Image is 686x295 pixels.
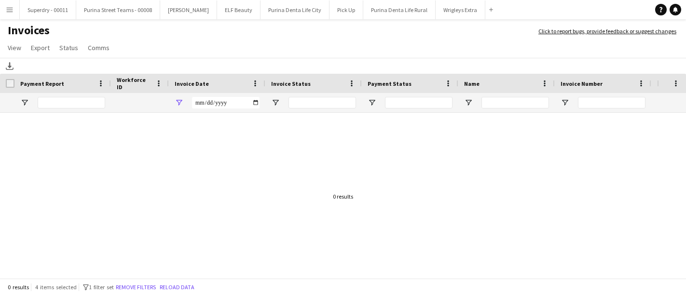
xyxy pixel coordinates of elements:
input: Invoice Date Filter Input [192,97,260,108]
button: Purina Denta Life Rural [363,0,436,19]
span: Payment Status [368,80,412,87]
span: Invoice Number [561,80,603,87]
button: Purina Denta Life City [261,0,329,19]
a: View [4,41,25,54]
span: Status [59,43,78,52]
span: Comms [88,43,110,52]
input: Payment Report Filter Input [38,97,105,108]
button: Open Filter Menu [271,98,280,107]
button: Reload data [158,282,196,293]
button: Purina Street Teams - 00008 [76,0,160,19]
a: Status [55,41,82,54]
input: Invoice Status Filter Input [288,97,356,108]
span: Invoice Status [271,80,311,87]
button: Wrigleys Extra [436,0,485,19]
span: Name [464,80,480,87]
span: 4 items selected [35,283,77,291]
input: Invoice Number Filter Input [578,97,645,108]
span: Invoice Date [175,80,209,87]
span: Payment Report [20,80,64,87]
button: [PERSON_NAME] [160,0,217,19]
button: Open Filter Menu [561,98,569,107]
button: Open Filter Menu [20,98,29,107]
button: Open Filter Menu [175,98,183,107]
button: ELF Beauty [217,0,261,19]
span: Export [31,43,50,52]
a: Comms [84,41,113,54]
span: View [8,43,21,52]
input: Name Filter Input [481,97,549,108]
button: Open Filter Menu [368,98,376,107]
button: Pick Up [329,0,363,19]
button: Remove filters [114,282,158,293]
a: Click to report bugs, provide feedback or suggest changes [538,27,676,36]
span: Workforce ID [117,76,151,91]
div: 0 results [333,193,353,200]
input: Column with Header Selection [6,79,14,88]
app-action-btn: Download [4,60,15,72]
span: 1 filter set [89,283,114,291]
button: Superdry - 00011 [20,0,76,19]
button: Open Filter Menu [464,98,473,107]
a: Export [27,41,54,54]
